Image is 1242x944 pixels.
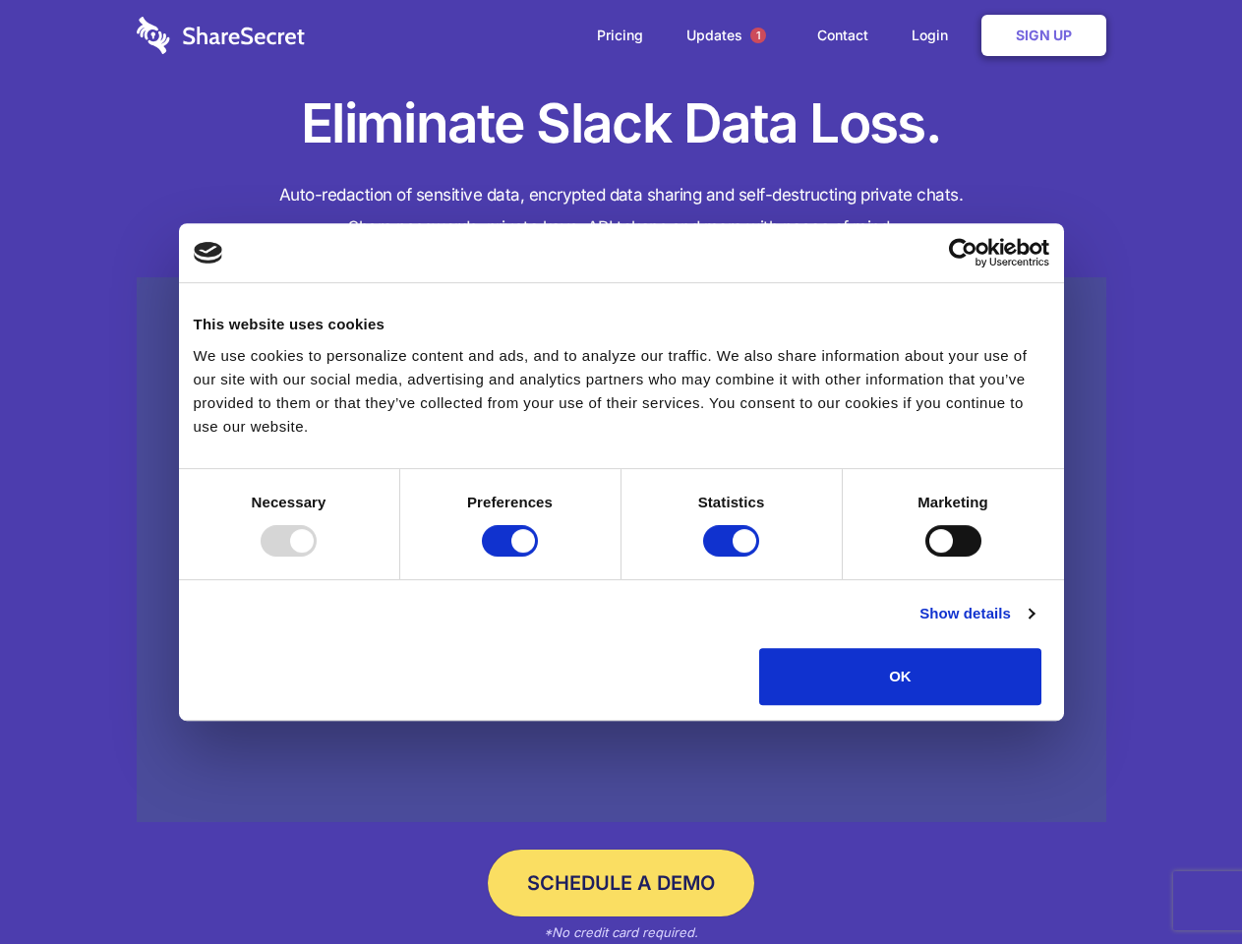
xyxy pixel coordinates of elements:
h4: Auto-redaction of sensitive data, encrypted data sharing and self-destructing private chats. Shar... [137,179,1106,244]
em: *No credit card required. [544,924,698,940]
div: We use cookies to personalize content and ads, and to analyze our traffic. We also share informat... [194,344,1049,439]
div: This website uses cookies [194,313,1049,336]
span: 1 [750,28,766,43]
a: Usercentrics Cookiebot - opens in a new window [877,238,1049,267]
strong: Preferences [467,494,553,510]
strong: Marketing [917,494,988,510]
strong: Necessary [252,494,326,510]
strong: Statistics [698,494,765,510]
img: logo [194,242,223,264]
a: Pricing [577,5,663,66]
a: Wistia video thumbnail [137,277,1106,823]
a: Contact [798,5,888,66]
a: Sign Up [981,15,1106,56]
a: Login [892,5,977,66]
a: Show details [919,602,1034,625]
img: logo-wordmark-white-trans-d4663122ce5f474addd5e946df7df03e33cb6a1c49d2221995e7729f52c070b2.svg [137,17,305,54]
button: OK [759,648,1041,705]
a: Schedule a Demo [488,850,754,916]
h1: Eliminate Slack Data Loss. [137,88,1106,159]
